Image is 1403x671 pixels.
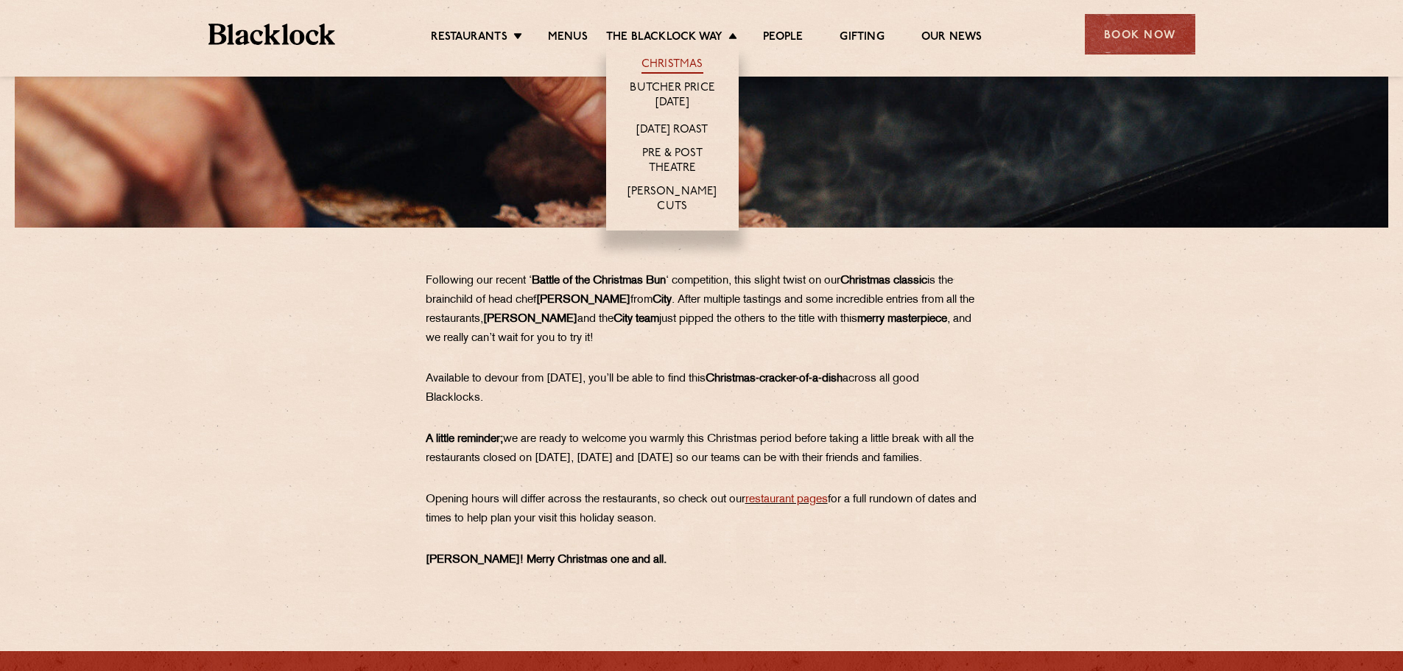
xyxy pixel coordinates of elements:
[840,30,884,46] a: Gifting
[621,81,724,112] a: Butcher Price [DATE]
[483,314,577,325] strong: [PERSON_NAME]
[426,430,978,468] p: we are ready to welcome you warmly this Christmas period before taking a little break with all th...
[763,30,803,46] a: People
[621,147,724,178] a: Pre & Post Theatre
[536,295,630,306] strong: [PERSON_NAME]
[613,314,659,325] strong: City team
[208,24,336,45] img: BL_Textured_Logo-footer-cropped.svg
[431,30,507,46] a: Restaurants
[606,30,722,46] a: The Blacklock Way
[426,434,503,445] strong: A little reminder;
[840,275,927,287] strong: Christmas classic
[621,185,724,216] a: [PERSON_NAME] Cuts
[426,272,978,348] p: Following our recent ‘ ‘ competition, this slight twist on our is the brainchild of head chef fro...
[548,30,588,46] a: Menus
[426,370,978,408] p: Available to devour from [DATE], you’ll be able to find this across all good Blacklocks.
[641,57,703,74] a: Christmas
[745,494,828,505] a: restaurant pages
[653,295,672,306] strong: City
[636,123,708,139] a: [DATE] Roast
[1085,14,1195,55] div: Book Now
[532,275,666,287] strong: Battle of the Christmas Bun
[426,491,978,529] p: Opening hours will differ across the restaurants, so check out our for a full rundown of dates an...
[706,373,843,384] strong: Christmas-cracker-of-a-dish
[745,494,828,505] u: ​​​​​​​
[921,30,982,46] a: Our News
[426,555,667,566] strong: [PERSON_NAME]! Merry Christmas one and all.
[857,314,947,325] strong: merry masterpiece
